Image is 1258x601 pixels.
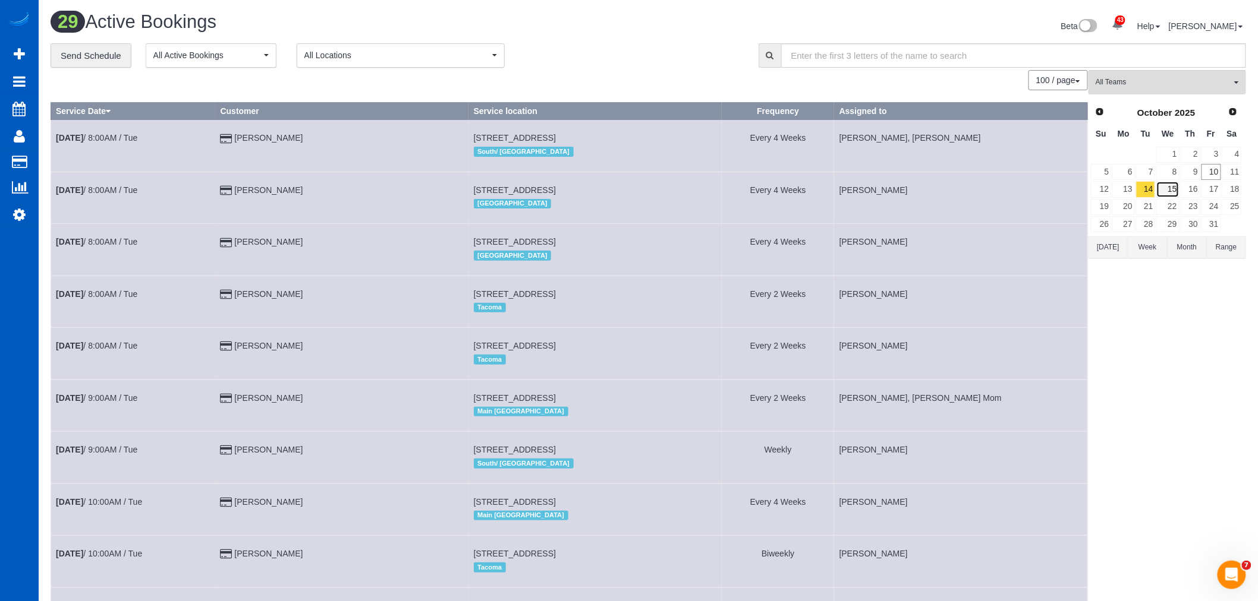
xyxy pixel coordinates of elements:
[56,393,83,403] b: [DATE]
[56,497,142,507] a: [DATE]/ 10:00AM / Tue
[474,199,552,208] span: [GEOGRAPHIC_DATA]
[474,251,552,260] span: [GEOGRAPHIC_DATA]
[51,536,216,587] td: Schedule date
[56,445,83,454] b: [DATE]
[1136,181,1156,197] a: 14
[221,239,232,247] i: Credit Card Payment
[56,237,137,246] a: [DATE]/ 8:00AM / Tue
[834,328,1087,379] td: Assigned to
[722,276,834,327] td: Frequency
[1029,70,1088,90] button: 100 / page
[215,379,468,431] td: Customer
[56,341,83,350] b: [DATE]
[51,328,216,379] td: Schedule date
[722,483,834,535] td: Frequency
[1136,164,1156,180] a: 7
[1137,21,1160,31] a: Help
[1137,107,1172,118] span: October
[221,186,232,195] i: Credit Card Payment
[215,276,468,327] td: Customer
[474,248,717,263] div: Location
[474,549,556,558] span: [STREET_ADDRESS]
[474,458,574,468] span: South/ [GEOGRAPHIC_DATA]
[56,497,83,507] b: [DATE]
[1118,129,1130,138] span: Monday
[1112,181,1134,197] a: 13
[1141,129,1150,138] span: Tuesday
[56,133,83,143] b: [DATE]
[51,379,216,431] td: Schedule date
[51,432,216,483] td: Schedule date
[474,393,556,403] span: [STREET_ADDRESS]
[468,276,722,327] td: Service location
[234,393,303,403] a: [PERSON_NAME]
[1175,107,1195,118] span: 2025
[234,445,303,454] a: [PERSON_NAME]
[215,224,468,276] td: Customer
[474,341,556,350] span: [STREET_ADDRESS]
[1156,164,1179,180] a: 8
[51,43,131,68] a: Send Schedule
[56,237,83,246] b: [DATE]
[834,120,1087,172] td: Assigned to
[1227,129,1237,138] span: Saturday
[1089,70,1246,88] ol: All Teams
[474,404,717,419] div: Location
[474,508,717,523] div: Location
[1078,19,1097,34] img: New interface
[215,328,468,379] td: Customer
[474,196,717,211] div: Location
[1185,129,1196,138] span: Thursday
[1091,164,1111,180] a: 5
[722,432,834,483] td: Frequency
[1136,216,1156,232] a: 28
[1181,147,1200,163] a: 2
[51,103,216,120] th: Service Date
[468,224,722,276] td: Service location
[1092,104,1108,121] a: Prev
[215,103,468,120] th: Customer
[1089,70,1246,94] button: All Teams
[468,120,722,172] td: Service location
[234,237,303,246] a: [PERSON_NAME]
[834,172,1087,223] td: Assigned to
[1207,129,1215,138] span: Friday
[474,355,506,364] span: Tacoma
[56,445,137,454] a: [DATE]/ 9:00AM / Tue
[221,498,232,507] i: Credit Card Payment
[834,379,1087,431] td: Assigned to
[1202,181,1221,197] a: 17
[1091,199,1111,215] a: 19
[1225,104,1241,121] a: Next
[1181,216,1200,232] a: 30
[1202,147,1221,163] a: 3
[1061,21,1098,31] a: Beta
[1156,181,1179,197] a: 15
[722,379,834,431] td: Frequency
[474,559,717,575] div: Location
[234,185,303,195] a: [PERSON_NAME]
[215,172,468,223] td: Customer
[1096,129,1106,138] span: Sunday
[1181,164,1200,180] a: 9
[1029,70,1088,90] nav: Pagination navigation
[1128,236,1167,258] button: Week
[1207,236,1246,258] button: Range
[221,394,232,403] i: Credit Card Payment
[474,456,717,471] div: Location
[474,289,556,299] span: [STREET_ADDRESS]
[51,483,216,535] td: Schedule date
[51,172,216,223] td: Schedule date
[1218,561,1246,589] iframe: Intercom live chat
[56,185,83,195] b: [DATE]
[834,276,1087,327] td: Assigned to
[834,224,1087,276] td: Assigned to
[215,120,468,172] td: Customer
[7,12,31,29] a: Automaid Logo
[221,446,232,454] i: Credit Card Payment
[474,133,556,143] span: [STREET_ADDRESS]
[146,43,276,68] button: All Active Bookings
[474,497,556,507] span: [STREET_ADDRESS]
[1156,216,1179,232] a: 29
[1242,561,1251,570] span: 7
